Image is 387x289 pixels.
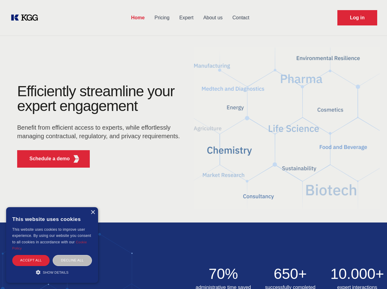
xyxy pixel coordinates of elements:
h2: 70% [194,267,253,281]
div: Show details [12,269,92,275]
h2: 650+ [260,267,320,281]
div: Close [90,210,95,215]
span: This website uses cookies to improve user experience. By using our website you consent to all coo... [12,227,91,244]
a: Cookie Policy [12,240,87,250]
button: Schedule a demoKGG Fifth Element RED [17,150,90,168]
a: Pricing [150,10,174,26]
p: Benefit from efficient access to experts, while effortlessly managing contractual, regulatory, an... [17,123,184,140]
div: Decline all [53,255,92,266]
img: KGG Fifth Element RED [194,40,380,216]
div: Accept all [12,255,50,266]
a: Contact [228,10,254,26]
a: Expert [174,10,198,26]
a: KOL Knowledge Platform: Talk to Key External Experts (KEE) [10,13,43,23]
span: Show details [43,271,69,274]
h1: Efficiently streamline your expert engagement [17,84,184,113]
a: Home [126,10,150,26]
p: Schedule a demo [29,155,70,162]
div: This website uses cookies [12,212,92,226]
a: Request Demo [337,10,377,25]
a: About us [198,10,227,26]
img: KGG Fifth Element RED [73,155,80,163]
